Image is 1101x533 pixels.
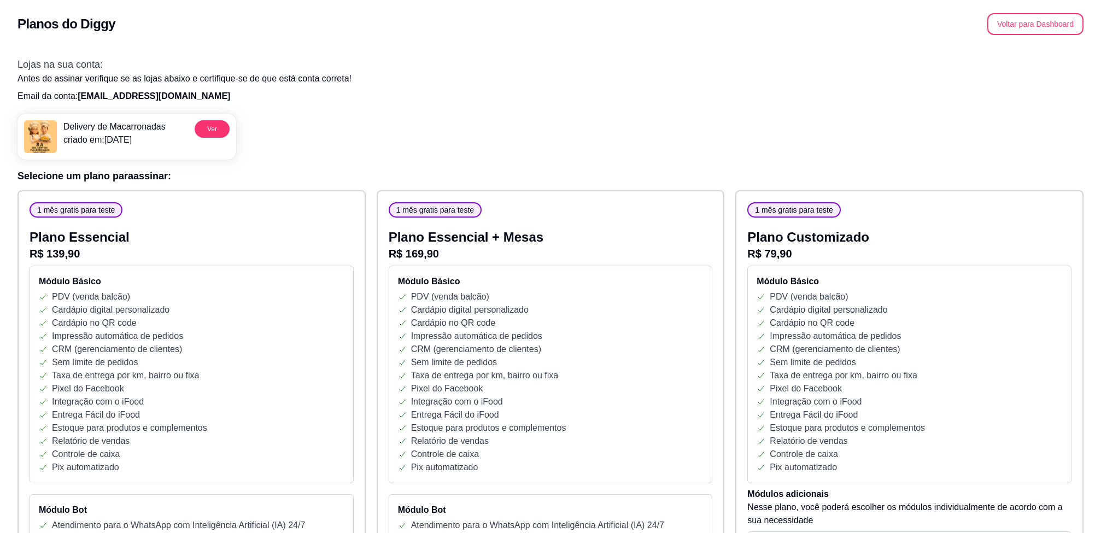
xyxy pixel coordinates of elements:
[389,229,713,246] p: Plano Essencial + Mesas
[987,19,1084,28] a: Voltar para Dashboard
[52,382,124,395] p: Pixel do Facebook
[392,204,478,215] span: 1 mês gratis para teste
[747,229,1071,246] p: Plano Customizado
[52,461,119,474] p: Pix automatizado
[398,503,704,517] h4: Módulo Bot
[747,488,1071,501] h4: Módulos adicionais
[39,503,344,517] h4: Módulo Bot
[52,421,207,435] p: Estoque para produtos e complementos
[751,204,837,215] span: 1 mês gratis para teste
[411,408,499,421] p: Entrega Fácil do iFood
[987,13,1084,35] button: Voltar para Dashboard
[52,408,140,421] p: Entrega Fácil do iFood
[411,343,541,356] p: CRM (gerenciamento de clientes)
[52,330,183,343] p: Impressão automática de pedidos
[52,448,120,461] p: Controle de caixa
[17,72,1084,85] p: Antes de assinar verifique se as lojas abaixo e certifique-se de que está conta correta!
[411,356,497,369] p: Sem limite de pedidos
[52,290,130,303] p: PDV (venda balcão)
[411,317,496,330] p: Cardápio no QR code
[52,395,144,408] p: Integração com o iFood
[770,382,842,395] p: Pixel do Facebook
[770,369,917,382] p: Taxa de entrega por km, bairro ou fixa
[17,114,236,160] a: menu logoDelivery de Macarronadascriado em:[DATE]Ver
[52,435,130,448] p: Relatório de vendas
[52,369,199,382] p: Taxa de entrega por km, bairro ou fixa
[770,330,901,343] p: Impressão automática de pedidos
[770,343,900,356] p: CRM (gerenciamento de clientes)
[17,168,1084,184] h3: Selecione um plano para assinar :
[63,120,166,133] p: Delivery de Macarronadas
[411,303,529,317] p: Cardápio digital personalizado
[411,448,479,461] p: Controle de caixa
[33,204,119,215] span: 1 mês gratis para teste
[411,382,483,395] p: Pixel do Facebook
[39,275,344,288] h4: Módulo Básico
[411,290,489,303] p: PDV (venda balcão)
[411,435,489,448] p: Relatório de vendas
[770,356,856,369] p: Sem limite de pedidos
[770,408,858,421] p: Entrega Fácil do iFood
[17,57,1084,72] h3: Lojas na sua conta:
[52,317,137,330] p: Cardápio no QR code
[52,519,305,532] p: Atendimento para o WhatsApp com Inteligência Artificial (IA) 24/7
[52,303,169,317] p: Cardápio digital personalizado
[770,448,838,461] p: Controle de caixa
[411,461,478,474] p: Pix automatizado
[770,290,848,303] p: PDV (venda balcão)
[389,246,713,261] p: R$ 169,90
[24,120,57,153] img: menu logo
[398,275,704,288] h4: Módulo Básico
[17,90,1084,103] p: Email da conta:
[63,133,166,147] p: criado em: [DATE]
[195,120,230,138] button: Ver
[411,421,566,435] p: Estoque para produtos e complementos
[52,343,182,356] p: CRM (gerenciamento de clientes)
[770,461,837,474] p: Pix automatizado
[770,435,847,448] p: Relatório de vendas
[411,330,542,343] p: Impressão automática de pedidos
[78,91,230,101] span: [EMAIL_ADDRESS][DOMAIN_NAME]
[411,395,503,408] p: Integração com o iFood
[757,275,1062,288] h4: Módulo Básico
[411,369,558,382] p: Taxa de entrega por km, bairro ou fixa
[770,421,925,435] p: Estoque para produtos e complementos
[747,501,1071,527] p: Nesse plano, você poderá escolher os módulos individualmente de acordo com a sua necessidade
[17,15,115,33] h2: Planos do Diggy
[770,395,862,408] p: Integração com o iFood
[747,246,1071,261] p: R$ 79,90
[30,246,354,261] p: R$ 139,90
[30,229,354,246] p: Plano Essencial
[770,317,854,330] p: Cardápio no QR code
[411,519,664,532] p: Atendimento para o WhatsApp com Inteligência Artificial (IA) 24/7
[52,356,138,369] p: Sem limite de pedidos
[770,303,887,317] p: Cardápio digital personalizado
